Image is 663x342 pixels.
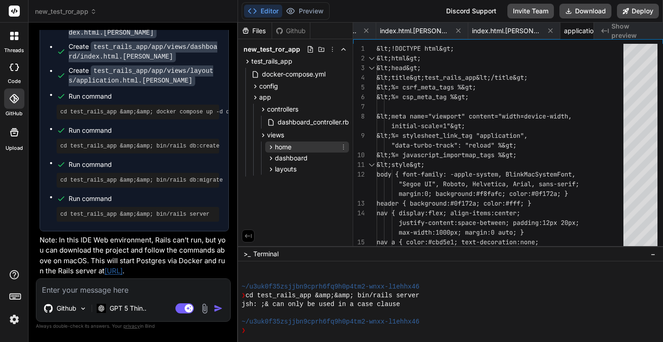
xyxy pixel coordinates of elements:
[242,283,419,291] span: ~/u3uk0f35zsjjbn9cprh6fq9h0p4tm2-wnxx-l1ehhx46
[366,63,378,73] div: Click to collapse the range.
[617,4,659,18] button: Deploy
[214,304,223,313] img: icon
[377,54,421,62] span: &lt;html&gt;
[69,65,213,86] code: test_rails_app/app/views/layouts/application.html.[PERSON_NAME]
[353,102,365,112] div: 7
[69,160,219,169] span: Run command
[539,170,576,178] span: ystemFont,
[259,93,271,102] span: app
[69,92,219,101] span: Run command
[110,304,146,313] p: GPT 5 Thin..
[267,130,284,140] span: views
[391,122,465,130] span: initial-scale=1"&gt;
[199,303,210,314] img: attachment
[242,291,245,300] span: ❯
[242,318,419,326] span: ~/u3uk0f35zsjjbn9cprh6fq9h0p4tm2-wnxx-l1ehhx46
[242,326,245,335] span: ❯
[353,53,365,63] div: 2
[649,247,657,261] button: −
[366,160,378,170] div: Click to collapse the range.
[60,108,215,116] pre: cd test_rails_app &amp;&amp; docker compose up -d db
[353,73,365,83] div: 4
[275,165,297,174] span: layouts
[353,199,365,208] div: 13
[6,110,23,118] label: GitHub
[377,199,531,207] span: header { background:#0f172a; color:#fff; }
[244,45,300,54] span: new_test_ror_app
[245,291,419,300] span: cd test_rails_app &amp;&amp; bin/rails server
[242,300,400,309] span: jsh: ;& can only be used in a case clause
[399,228,524,236] span: max-width:1000px; margin:0 auto; }
[353,160,365,170] div: 11
[60,211,215,218] pre: cd test_rails_app &amp;&amp; bin/rails server
[261,69,326,80] span: docker-compose.yml
[69,66,219,85] div: Create
[69,126,219,135] span: Run command
[4,47,24,54] label: threads
[399,180,579,188] span: "Segoe UI", Roboto, Helvetica, Arial, sans-serif;
[546,112,572,120] span: -width,
[79,305,87,313] img: Pick Models
[377,64,421,72] span: &lt;head&gt;
[380,26,449,35] span: index.html.[PERSON_NAME]
[377,73,528,82] span: &lt;title&gt;test_rails_app&lt;/title&gt;
[6,312,22,327] img: settings
[267,105,298,114] span: controllers
[69,41,217,62] code: test_rails_app/app/views/dashboard/index.html.[PERSON_NAME]
[377,209,520,217] span: nav { display:flex; align-items:center;
[40,235,229,277] p: Note: In this IDE Web environment, Rails can’t run, but you can download the project and follow t...
[275,142,291,152] span: home
[441,4,502,18] div: Discord Support
[275,153,308,163] span: dashboard
[507,4,554,18] button: Invite Team
[611,22,656,40] span: Show preview
[97,304,106,313] img: GPT 5 Thinking High
[282,5,327,18] button: Preview
[391,141,517,149] span: "data-turbo-track": "reload" %&gt;
[69,18,219,37] div: Create
[251,57,292,66] span: test_rails_app
[353,92,365,102] div: 6
[472,26,541,35] span: index.html.[PERSON_NAME]
[559,4,611,18] button: Download
[353,44,365,53] div: 1
[399,218,579,227] span: justify-content:space-between; padding:12px 20px;
[353,112,365,121] div: 8
[272,26,310,35] div: Github
[244,249,250,259] span: >_
[353,208,365,218] div: 14
[277,117,350,128] span: dashboard_controller.rb
[353,237,365,247] div: 15
[377,112,546,120] span: &lt;meta name="viewport" content="width=device
[377,151,517,159] span: &lt;%= javascript_importmap_tags %&gt;
[377,93,469,101] span: &lt;%= csp_meta_tag %&gt;
[353,83,365,92] div: 5
[35,7,97,16] span: new_test_ror_app
[377,238,539,246] span: nav a { color:#cbd5e1; text-decoration:none;
[399,189,568,198] span: margin:0; background:#f8fafc; color:#0f172a; }
[259,82,278,91] span: config
[377,131,528,140] span: &lt;%= stylesheet_link_tag "application",
[244,5,282,18] button: Editor
[8,77,21,85] label: code
[366,53,378,63] div: Click to collapse the range.
[69,42,219,61] div: Create
[105,266,122,275] a: [URL]
[60,142,215,150] pre: cd test_rails_app &amp;&amp; bin/rails db:create
[69,194,219,203] span: Run command
[253,249,279,259] span: Terminal
[353,150,365,160] div: 10
[238,26,272,35] div: Files
[564,26,633,35] span: application.html.[PERSON_NAME]
[377,160,425,169] span: &lt;style&gt;
[377,170,539,178] span: body { font-family: -apple-system, BlinkMacS
[6,144,23,152] label: Upload
[353,131,365,141] div: 9
[377,44,454,53] span: &lt;!DOCTYPE html&gt;
[123,323,140,329] span: privacy
[36,322,231,330] p: Always double-check its answers. Your in Bind
[353,63,365,73] div: 3
[60,177,215,184] pre: cd test_rails_app &amp;&amp; bin/rails db:migrate
[57,304,76,313] p: Github
[377,83,476,91] span: &lt;%= csrf_meta_tags %&gt;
